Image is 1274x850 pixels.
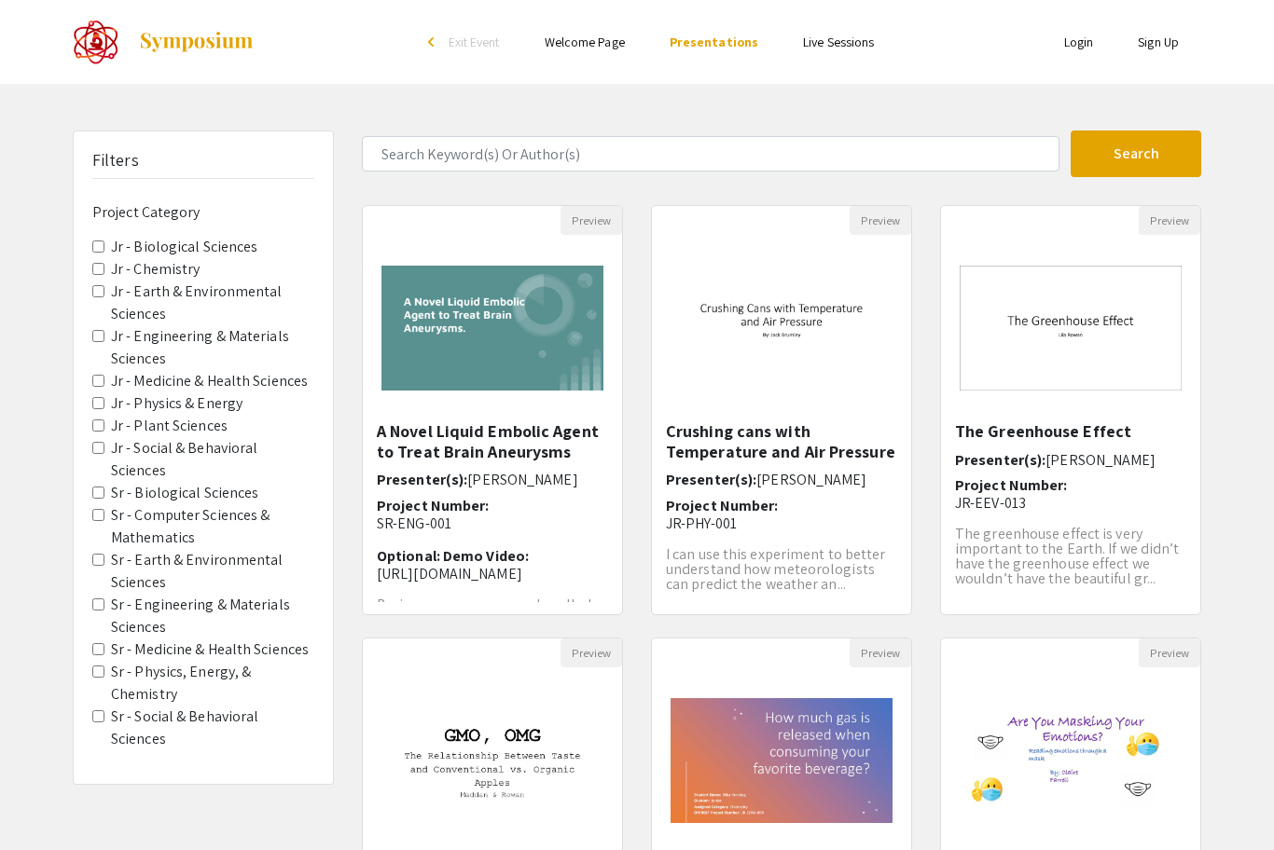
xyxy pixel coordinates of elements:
span: Brain aneurysms are weak-walled pathological dilations occurring at cerebral vasculatures. ... [377,595,602,644]
div: arrow_back_ios [428,36,439,48]
h5: A Novel Liquid Embolic Agent to Treat Brain Aneurysms [377,421,608,461]
button: Search [1071,130,1201,177]
label: Sr - Earth & Environmental Sciences [111,549,314,594]
h5: Filters [92,150,139,171]
h6: Presenter(s): [666,471,897,488]
span: Project Number: [955,475,1068,495]
h5: Crushing cans with Temperature and Air Pressure [666,421,897,461]
span: [PERSON_NAME] [467,470,577,489]
span: [PERSON_NAME] [756,470,866,489]
input: Search Keyword(s) Or Author(s) [362,136,1059,171]
button: Preview [1139,638,1200,667]
label: Jr - Earth & Environmental Sciences [111,281,314,325]
a: Live Sessions [803,34,874,50]
span: Optional: Demo Video: [377,546,529,566]
span: Project Number: [377,496,490,515]
div: Open Presentation <p>Crushing cans with Temperature and Air Pressure</p><p><br></p> [651,205,912,615]
div: Open Presentation <p>A Novel Liquid Embolic Agent to Treat Brain Aneurysms</p> [362,205,623,615]
p: JR-PHY-001 [666,514,897,532]
img: <p>Crushing cans with Temperature and Air Pressure</p><p><br></p> [652,247,911,409]
div: Open Presentation <p>The Greenhouse Effect</p> [940,205,1201,615]
label: Jr - Biological Sciences [111,236,257,258]
img: <p>The Greenhouse Effect</p> [941,247,1200,409]
label: Jr - Chemistry [111,258,200,281]
label: Sr - Engineering & Materials Sciences [111,594,314,638]
p: JR-EEV-013 [955,494,1186,512]
img: <p>Are You Masking Your Emotions?</p> [941,679,1200,842]
img: <p>How much gas is released when consuming your favorite beverage?</p> [652,679,911,842]
button: Preview [561,638,622,667]
label: Jr - Plant Sciences [111,415,228,437]
button: Preview [561,206,622,235]
label: Sr - Computer Sciences & Mathematics [111,504,314,549]
label: Jr - Medicine & Health Sciences [111,370,308,392]
a: Welcome Page [545,34,625,50]
label: Sr - Social & Behavioral Sciences [111,706,314,750]
a: Presentations [670,34,758,50]
img: Symposium by ForagerOne [138,31,255,53]
p: SR-ENG-001 [377,514,608,532]
label: Jr - Engineering & Materials Sciences [111,325,314,370]
label: Jr - Social & Behavioral Sciences [111,437,314,482]
img: <p>A Novel Liquid Embolic Agent to Treat Brain Aneurysms</p> [363,247,622,409]
p: The greenhouse effect is very important to the Earth. If we didn’t have the greenhouse effect we ... [955,527,1186,586]
label: Sr - Medicine & Health Sciences [111,638,309,661]
a: The 2022 CoorsTek Denver Metro Regional Science and Engineering Fair [73,19,255,65]
span: Exit Event [449,34,500,50]
h5: The Greenhouse Effect [955,421,1186,442]
label: Sr - Physics, Energy, & Chemistry [111,661,314,706]
button: Preview [850,638,911,667]
span: I can use this experiment to better understand how meteorologists can predict the weather an... [666,544,886,594]
h6: Presenter(s): [955,451,1186,469]
label: Jr - Physics & Energy [111,392,242,415]
h6: Presenter(s): [377,471,608,488]
a: Sign Up [1138,34,1179,50]
a: Login [1064,34,1094,50]
label: Sr - Biological Sciences [111,482,258,504]
h6: Project Category [92,203,314,221]
iframe: Chat [14,766,79,836]
button: Preview [1139,206,1200,235]
span: Project Number: [666,496,779,515]
img: The 2022 CoorsTek Denver Metro Regional Science and Engineering Fair [73,19,119,65]
button: Preview [850,206,911,235]
span: [PERSON_NAME] [1046,450,1156,470]
p: [URL][DOMAIN_NAME] [377,565,608,583]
